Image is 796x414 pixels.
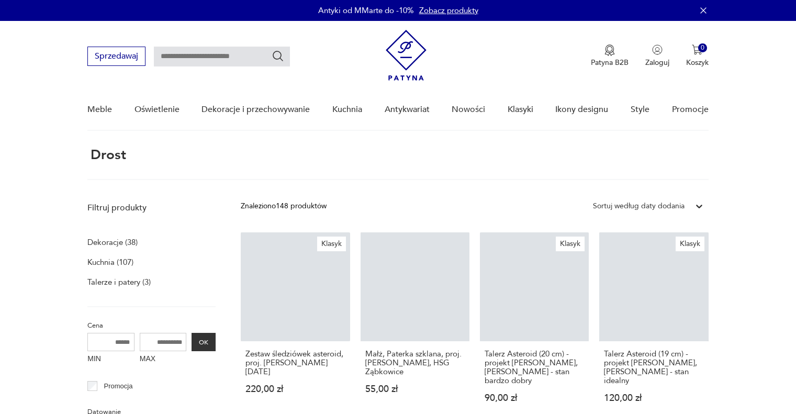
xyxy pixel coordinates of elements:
a: Meble [87,89,112,130]
p: 55,00 zł [365,385,465,394]
p: Promocja [104,381,133,392]
p: 90,00 zł [485,394,584,402]
p: 120,00 zł [604,394,703,402]
div: Znaleziono 148 produktów [241,200,327,212]
h3: Talerz Asteroid (19 cm) - projekt [PERSON_NAME], [PERSON_NAME] - stan idealny [604,350,703,385]
a: Style [631,89,649,130]
label: MAX [140,351,187,368]
a: Kuchnia (107) [87,255,133,270]
p: Zaloguj [645,58,669,68]
img: Ikona koszyka [692,44,702,55]
button: OK [192,333,216,351]
a: Nowości [452,89,485,130]
p: Patyna B2B [591,58,629,68]
img: Ikonka użytkownika [652,44,663,55]
button: 0Koszyk [686,44,709,68]
button: Szukaj [272,50,284,62]
h3: Talerz Asteroid (20 cm) - projekt [PERSON_NAME], [PERSON_NAME] - stan bardzo dobry [485,350,584,385]
a: Promocje [672,89,709,130]
a: Antykwariat [385,89,430,130]
p: Koszyk [686,58,709,68]
a: Ikony designu [555,89,608,130]
h3: Zestaw śledziówek asteroid, proj. [PERSON_NAME][DATE] [245,350,345,376]
a: Dekoracje i przechowywanie [201,89,310,130]
h3: Małż, Paterka szklana, proj. [PERSON_NAME], HSG Ząbkowice [365,350,465,376]
h1: Drost [87,148,126,162]
a: Talerze i patery (3) [87,275,151,289]
button: Sprzedawaj [87,47,145,66]
p: Antyki od MMarte do -10% [318,5,414,16]
button: Patyna B2B [591,44,629,68]
img: Patyna - sklep z meblami i dekoracjami vintage [386,30,427,81]
p: Cena [87,320,216,331]
p: 220,00 zł [245,385,345,394]
a: Sprzedawaj [87,53,145,61]
a: Zobacz produkty [419,5,478,16]
img: Ikona medalu [604,44,615,56]
button: Zaloguj [645,44,669,68]
a: Ikona medaluPatyna B2B [591,44,629,68]
a: Klasyki [508,89,533,130]
label: MIN [87,351,134,368]
a: Oświetlenie [134,89,180,130]
a: Dekoracje (38) [87,235,138,250]
div: 0 [698,43,707,52]
a: Kuchnia [332,89,362,130]
p: Filtruj produkty [87,202,216,214]
div: Sortuj według daty dodania [593,200,685,212]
